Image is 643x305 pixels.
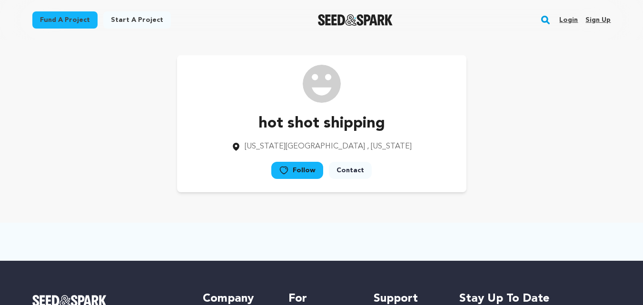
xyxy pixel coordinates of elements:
[32,11,98,29] a: Fund a project
[103,11,171,29] a: Start a project
[318,14,393,26] a: Seed&Spark Homepage
[271,162,323,179] a: Follow
[329,162,372,179] a: Contact
[367,143,412,150] span: , [US_STATE]
[559,12,578,28] a: Login
[245,143,365,150] span: [US_STATE][GEOGRAPHIC_DATA]
[303,65,341,103] img: /img/default-images/user/medium/user.png image
[318,14,393,26] img: Seed&Spark Logo Dark Mode
[231,112,412,135] p: hot shot shipping
[585,12,611,28] a: Sign up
